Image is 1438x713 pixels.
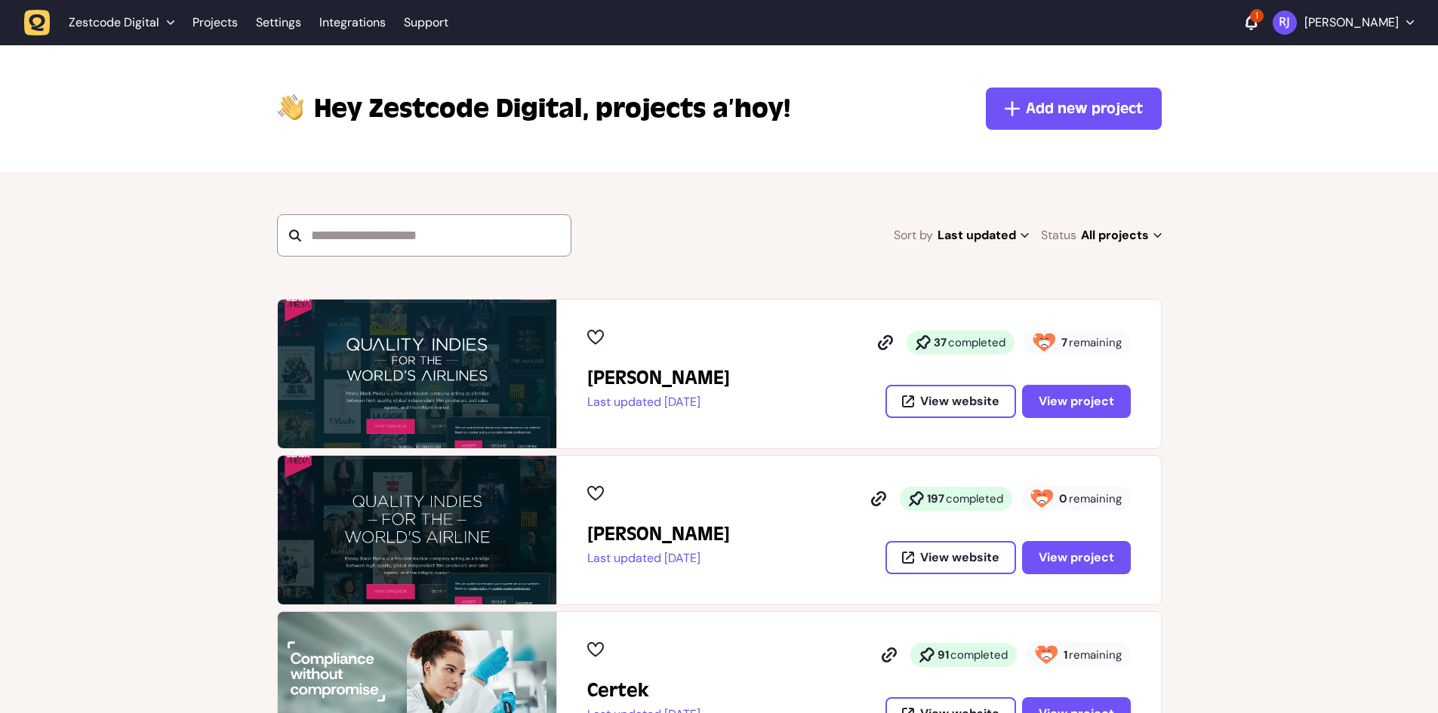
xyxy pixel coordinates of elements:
p: Last updated [DATE] [587,395,730,410]
strong: 197 [927,491,944,506]
img: Penny Black [278,300,556,448]
span: completed [948,335,1005,350]
span: Add new project [1026,98,1143,119]
strong: 0 [1059,491,1067,506]
span: completed [946,491,1003,506]
a: Support [404,15,448,30]
span: View project [1039,393,1114,409]
div: 1 [1250,9,1264,23]
button: Add new project [986,88,1162,130]
strong: 37 [934,335,947,350]
p: projects a’hoy! [314,91,790,127]
span: View website [920,552,999,564]
h2: Penny Black [587,366,730,390]
span: remaining [1069,491,1122,506]
img: Riki-leigh Jones [1273,11,1297,35]
span: Zestcode Digital [314,91,590,127]
img: hi-hand [277,91,305,121]
span: completed [950,647,1008,662]
p: [PERSON_NAME] [1304,15,1399,30]
span: View project [1039,549,1114,565]
strong: 1 [1064,647,1067,662]
span: View website [920,395,999,407]
span: All projects [1081,225,1162,246]
strong: 7 [1061,335,1067,350]
a: Settings [256,9,301,36]
span: Last updated [938,225,1029,246]
button: View website [885,541,1016,574]
button: [PERSON_NAME] [1273,11,1414,35]
p: Last updated [DATE] [587,551,730,566]
button: View project [1022,541,1131,574]
h2: Penny Black [587,522,730,546]
a: Projects [192,9,238,36]
h2: Certek [587,678,701,702]
button: View website [885,385,1016,418]
span: remaining [1069,335,1122,350]
span: Status [1041,225,1076,246]
span: remaining [1069,647,1122,662]
a: Integrations [319,9,386,36]
span: Zestcode Digital [69,15,159,30]
strong: 91 [938,647,949,662]
button: Zestcode Digital [24,9,183,36]
button: View project [1022,385,1131,418]
img: Penny Black [278,456,556,604]
span: Sort by [894,225,933,246]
